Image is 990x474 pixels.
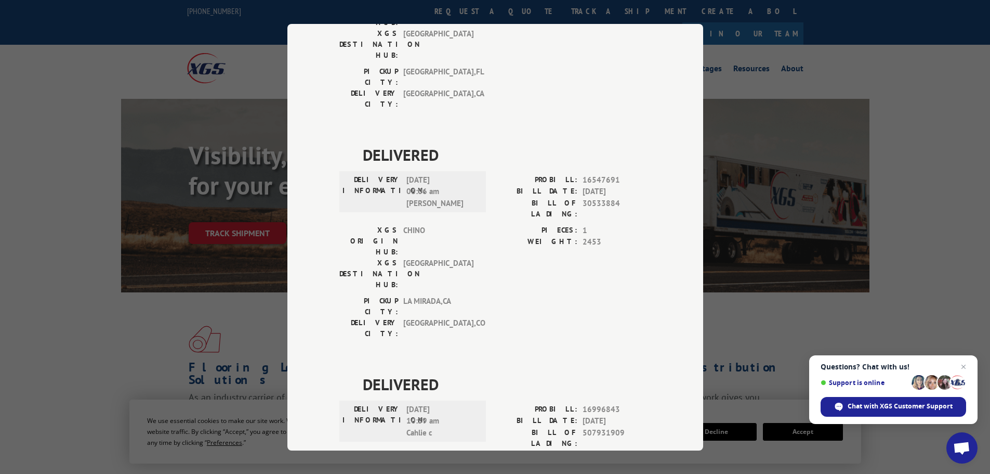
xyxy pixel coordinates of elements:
label: DELIVERY INFORMATION: [342,403,401,439]
span: LA MIRADA , CA [403,295,473,317]
span: [DATE] [583,186,651,198]
label: PROBILL: [495,403,577,415]
label: BILL DATE: [495,186,577,198]
span: [DATE] 08:06 am [PERSON_NAME] [406,174,477,209]
label: BILL OF LADING: [495,427,577,449]
span: 30533884 [583,197,651,219]
label: DELIVERY INFORMATION: [342,174,401,209]
span: [DATE] [583,415,651,427]
span: 2453 [583,236,651,248]
span: Close chat [957,361,970,373]
label: PIECES: [495,224,577,236]
label: XGS ORIGIN HUB: [339,224,398,257]
label: XGS DESTINATION HUB: [339,28,398,60]
span: [GEOGRAPHIC_DATA] [403,257,473,290]
span: Support is online [821,379,908,387]
span: 507931909 [583,427,651,449]
span: Chat with XGS Customer Support [848,402,953,411]
span: [GEOGRAPHIC_DATA] , CA [403,87,473,109]
label: PICKUP CITY: [339,66,398,87]
span: 16996843 [583,403,651,415]
span: [GEOGRAPHIC_DATA] [403,28,473,60]
label: XGS DESTINATION HUB: [339,257,398,290]
label: BILL DATE: [495,415,577,427]
span: 1 [583,224,651,236]
label: WEIGHT: [495,236,577,248]
label: DELIVERY CITY: [339,87,398,109]
label: BILL OF LADING: [495,197,577,219]
label: DELIVERY CITY: [339,317,398,339]
span: CHINO [403,224,473,257]
span: [GEOGRAPHIC_DATA] , CO [403,317,473,339]
label: PROBILL: [495,174,577,186]
span: DELIVERED [363,143,651,166]
span: [GEOGRAPHIC_DATA] , FL [403,66,473,87]
label: PICKUP CITY: [339,295,398,317]
span: DELIVERED [363,372,651,395]
span: 16547691 [583,174,651,186]
div: Chat with XGS Customer Support [821,397,966,417]
span: Questions? Chat with us! [821,363,966,371]
span: [DATE] 10:39 am Cahlie c [406,403,477,439]
div: Open chat [946,432,978,464]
